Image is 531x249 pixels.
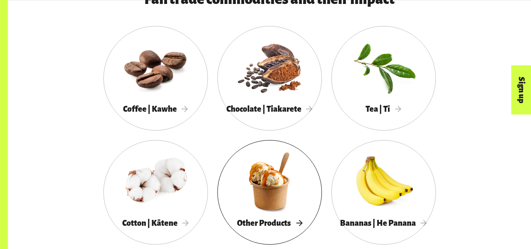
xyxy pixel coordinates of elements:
span: Bananas | He Panana [340,219,427,227]
span: Other Products [237,219,302,227]
a: Other Products [217,140,322,245]
span: Coffee | Kawhe [123,105,188,113]
a: Bananas | He Panana [331,140,436,245]
span: Tea | Tī [366,105,401,113]
a: Cotton | Kātene [103,140,208,245]
a: Coffee | Kawhe [103,26,208,131]
a: Chocolate | Tiakarete [217,26,322,131]
span: Chocolate | Tiakarete [226,105,313,113]
span: Cotton | Kātene [122,219,189,227]
a: Tea | Tī [331,26,436,131]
